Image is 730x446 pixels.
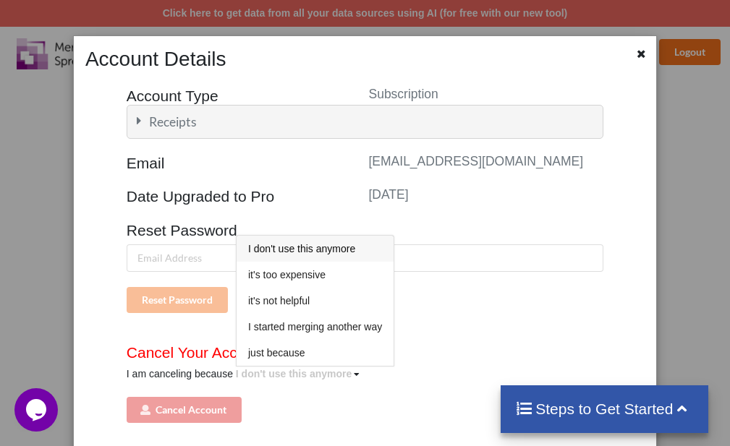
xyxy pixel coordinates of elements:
[248,347,305,359] span: just because
[248,295,310,306] span: it's not helpful
[248,269,326,280] span: it's too expensive
[78,47,603,72] h2: Account Details
[127,154,362,172] h4: Email
[127,343,603,361] h4: Cancel Your Account
[368,154,603,169] h5: [EMAIL_ADDRESS][DOMAIN_NAME]
[368,87,603,102] h5: Subscription
[127,187,362,205] h4: Date Upgraded to Pro
[236,366,352,382] div: I don't use this anymore
[515,400,694,418] h4: Steps to Get Started
[131,114,599,129] h5: Receipts
[14,388,61,432] iframe: chat widget
[127,244,603,272] input: Email Address
[248,321,382,333] span: I started merging another way
[368,187,408,202] span: [DATE]
[248,243,355,254] span: I don't use this anymore
[127,368,362,379] span: I am canceling because
[127,221,603,239] h4: Reset Password
[127,87,362,105] h4: Account Type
